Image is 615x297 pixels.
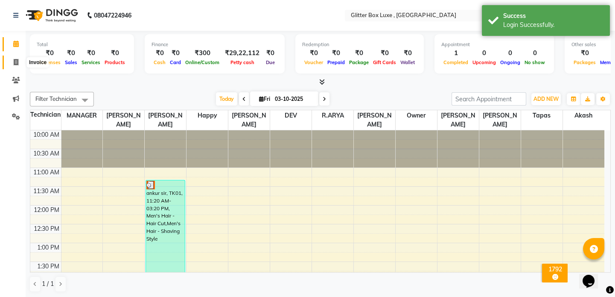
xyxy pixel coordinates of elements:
div: Technician [30,110,61,119]
span: Upcoming [470,59,498,65]
span: R.ARYA [312,110,353,121]
b: 08047224946 [94,3,131,27]
button: ADD NEW [531,93,561,105]
div: ₹300 [183,48,222,58]
div: 1:00 PM [35,243,61,252]
span: Wallet [398,59,417,65]
div: 1:30 PM [35,262,61,271]
div: Success [503,12,603,21]
span: [PERSON_NAME] [354,110,395,130]
div: ₹0 [102,48,127,58]
div: 0 [522,48,547,58]
div: ₹0 [63,48,79,58]
span: Completed [441,59,470,65]
iframe: chat widget [579,263,606,288]
div: ₹0 [302,48,325,58]
span: Happy [187,110,228,121]
span: Online/Custom [183,59,222,65]
div: Total [37,41,127,48]
div: ₹0 [263,48,278,58]
div: ₹0 [37,48,63,58]
span: Filter Technician [35,95,77,102]
div: 11:00 AM [32,168,61,177]
span: Due [264,59,277,65]
div: ₹0 [168,48,183,58]
div: 12:00 PM [32,206,61,215]
span: ADD NEW [533,96,559,102]
span: Products [102,59,127,65]
div: ₹0 [347,48,371,58]
div: Invoice [27,57,49,68]
span: Tapas [521,110,563,121]
span: Voucher [302,59,325,65]
span: Gift Cards [371,59,398,65]
span: Services [79,59,102,65]
div: 12:30 PM [32,224,61,233]
span: Prepaid [325,59,347,65]
input: Search Appointment [452,92,526,106]
span: akash [563,110,604,121]
span: owner [396,110,437,121]
img: logo [22,3,80,27]
span: DEV [270,110,312,121]
span: Package [347,59,371,65]
span: [PERSON_NAME] [228,110,270,130]
span: Ongoing [498,59,522,65]
div: Appointment [441,41,547,48]
div: 10:00 AM [32,130,61,139]
span: Fri [257,96,272,102]
span: Sales [63,59,79,65]
div: ₹29,22,112 [222,48,263,58]
div: Login Successfully. [503,21,603,29]
div: ₹0 [79,48,102,58]
input: 2025-10-03 [272,93,315,106]
span: [PERSON_NAME] [479,110,521,130]
span: [PERSON_NAME] [437,110,479,130]
div: ₹0 [325,48,347,58]
span: Today [216,92,237,106]
span: Card [168,59,183,65]
div: 10:30 AM [32,149,61,158]
span: MANAGER [61,110,103,121]
div: ₹0 [371,48,398,58]
div: ₹0 [152,48,168,58]
span: 1 / 1 [42,279,54,288]
div: Redemption [302,41,417,48]
div: ₹0 [398,48,417,58]
div: 1 [441,48,470,58]
div: 0 [470,48,498,58]
div: ₹0 [571,48,598,58]
span: Petty cash [228,59,256,65]
span: [PERSON_NAME] [103,110,144,130]
span: Packages [571,59,598,65]
span: Cash [152,59,168,65]
div: 11:30 AM [32,187,61,196]
div: Finance [152,41,278,48]
div: 0 [498,48,522,58]
div: 1792 [544,265,566,273]
span: [PERSON_NAME] [145,110,186,130]
span: No show [522,59,547,65]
